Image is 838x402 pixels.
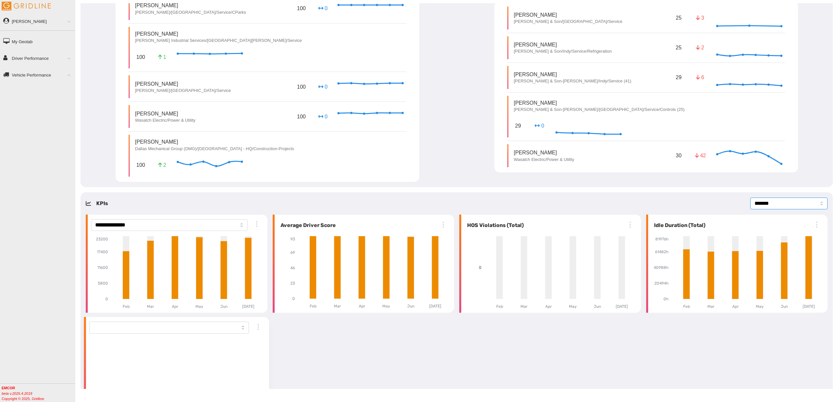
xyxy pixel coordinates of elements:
[707,304,715,309] tspan: Mar
[157,53,167,61] p: 1
[220,304,228,308] tspan: Jun
[97,250,108,254] tspan: 17400
[135,138,294,146] p: [PERSON_NAME]
[309,304,316,308] tspan: Feb
[695,74,705,81] p: 6
[655,237,668,241] tspan: 81976h
[479,265,482,270] tspan: 0
[290,250,295,255] tspan: 69
[2,392,32,395] i: beta v.2025.4.2019
[514,107,685,113] p: [PERSON_NAME] & Son-[PERSON_NAME]/[GEOGRAPHIC_DATA]/Service/Controls (25)
[97,265,108,270] tspan: 11600
[594,304,601,309] tspan: Jun
[695,44,705,51] p: 2
[781,304,788,309] tspan: Jun
[147,304,154,308] tspan: Mar
[465,221,524,229] h6: HOS Violations (Total)
[545,304,552,309] tspan: Apr
[655,250,668,254] tspan: 61482h
[123,304,130,308] tspan: Feb
[569,304,577,309] tspan: May
[756,304,764,309] tspan: May
[514,41,612,48] p: [PERSON_NAME]
[157,161,167,169] p: 2
[514,121,522,131] p: 29
[514,11,623,19] p: [PERSON_NAME]
[135,80,231,88] p: [PERSON_NAME]
[429,304,441,308] tspan: [DATE]
[695,152,705,159] p: 42
[496,304,503,309] tspan: Feb
[514,149,574,156] p: [PERSON_NAME]
[616,304,628,309] tspan: [DATE]
[683,304,690,309] tspan: Feb
[514,71,631,78] p: [PERSON_NAME]
[534,122,545,130] p: 0
[514,157,574,163] p: Wasatch Electric/Power & Utility
[651,221,705,229] h6: Idle Duration (Total)
[695,14,705,22] p: 3
[514,78,631,84] p: [PERSON_NAME] & Son-[PERSON_NAME]/Indy/Service (41)
[296,82,307,92] p: 100
[290,237,295,241] tspan: 93
[135,9,246,15] p: [PERSON_NAME]/[GEOGRAPHIC_DATA]/Service/CParks
[278,221,336,229] h6: Average Driver Score
[674,72,683,82] p: 29
[292,296,295,301] tspan: 0
[290,281,295,286] tspan: 23
[674,13,683,23] p: 25
[135,160,147,170] p: 100
[520,304,528,309] tspan: Mar
[2,386,15,390] b: EMCOR
[96,237,108,241] tspan: 23200
[382,304,390,308] tspan: May
[334,304,341,308] tspan: Mar
[105,297,108,301] tspan: 0
[290,266,295,270] tspan: 46
[135,146,294,152] p: Dallas Mechanical Group (DMG)/[GEOGRAPHIC_DATA] - HQ/Construction-Projects
[407,304,414,308] tspan: Jun
[514,48,612,54] p: [PERSON_NAME] & Son/Indy/Service/Refrigeration
[135,52,147,62] p: 100
[514,19,623,25] p: [PERSON_NAME] & Son/[GEOGRAPHIC_DATA]/Service
[135,38,302,44] p: [PERSON_NAME] Industrial Services/[GEOGRAPHIC_DATA][PERSON_NAME]/Service
[135,88,231,94] p: [PERSON_NAME]/[GEOGRAPHIC_DATA]/Service
[296,3,307,13] p: 100
[135,2,246,9] p: [PERSON_NAME]
[98,281,108,286] tspan: 5800
[172,304,178,308] tspan: Apr
[674,150,683,161] p: 30
[96,200,108,207] h5: KPIs
[664,297,668,301] tspan: 0h
[2,2,51,10] img: Gridline
[296,112,307,122] p: 100
[514,99,685,107] p: [PERSON_NAME]
[135,117,195,123] p: Wasatch Electric/Power & Utility
[318,83,328,91] p: 0
[242,304,254,308] tspan: [DATE]
[732,304,738,309] tspan: Apr
[358,304,365,308] tspan: Apr
[195,304,203,308] tspan: May
[674,43,683,53] p: 25
[2,385,75,401] div: Copyright © 2025, Gridline
[318,5,328,12] p: 0
[654,265,668,270] tspan: 40988h
[135,30,302,38] p: [PERSON_NAME]
[803,304,815,309] tspan: [DATE]
[135,110,195,117] p: [PERSON_NAME]
[654,281,668,286] tspan: 20494h
[318,113,328,120] p: 0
